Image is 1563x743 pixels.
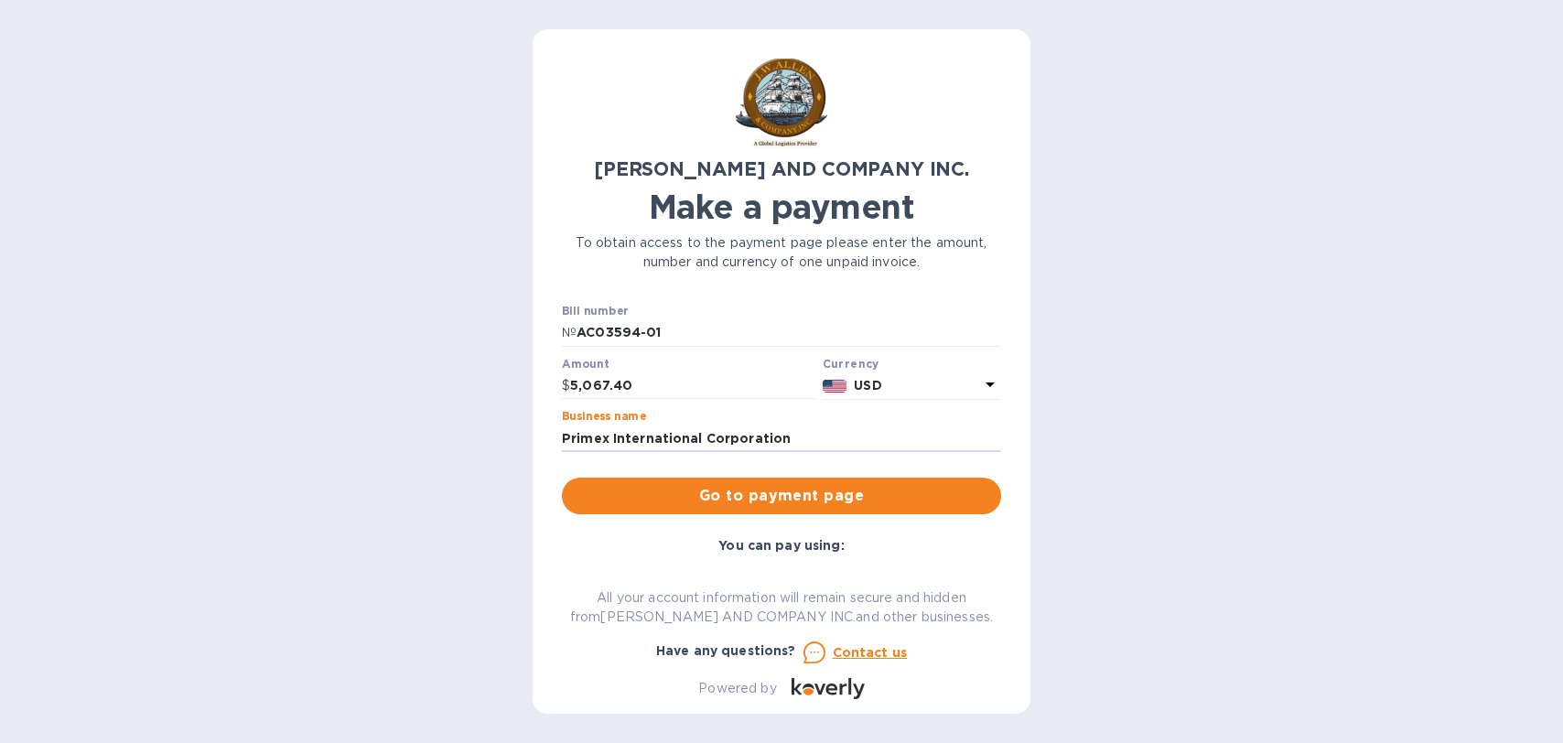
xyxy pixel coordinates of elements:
b: [PERSON_NAME] AND COMPANY INC. [594,157,969,180]
p: All your account information will remain secure and hidden from [PERSON_NAME] AND COMPANY INC. an... [562,588,1001,627]
p: $ [562,376,570,395]
u: Contact us [833,645,908,660]
p: To obtain access to the payment page please enter the amount, number and currency of one unpaid i... [562,233,1001,272]
img: USD [823,380,847,393]
input: Enter business name [562,425,1001,452]
b: Have any questions? [656,643,796,658]
input: 0.00 [570,372,815,400]
input: Enter bill number [577,319,1001,347]
h1: Make a payment [562,188,1001,226]
b: You can pay using: [718,538,844,553]
p: № [562,323,577,342]
button: Go to payment page [562,478,1001,514]
b: Currency [823,357,879,371]
b: USD [854,378,881,393]
label: Business name [562,412,646,423]
label: Bill number [562,307,628,318]
p: Powered by [698,679,776,698]
span: Go to payment page [577,485,986,507]
label: Amount [562,359,609,370]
